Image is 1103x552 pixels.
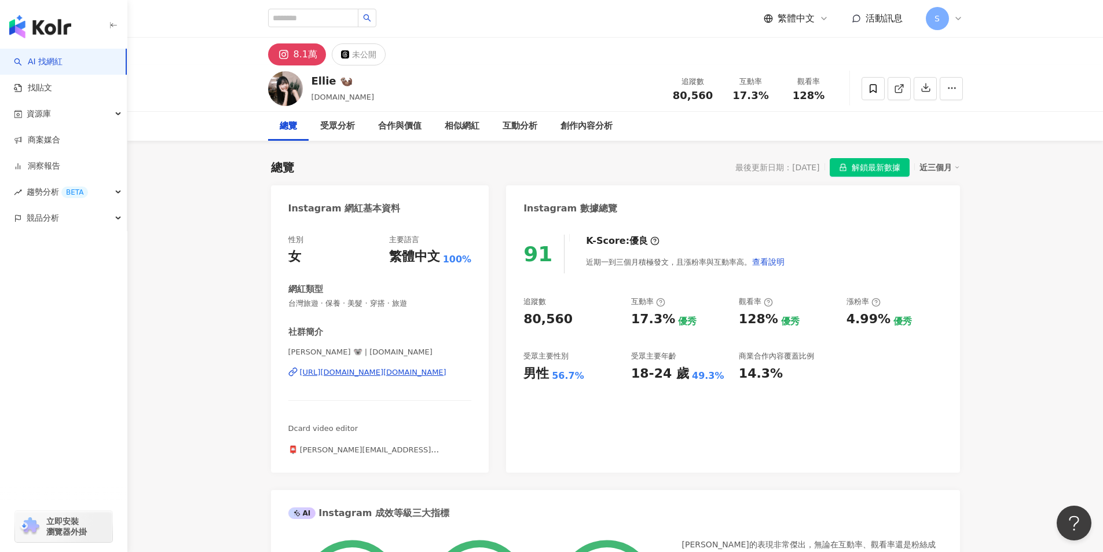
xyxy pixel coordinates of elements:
[523,351,569,361] div: 受眾主要性別
[389,248,440,266] div: 繁體中文
[14,82,52,94] a: 找貼文
[280,119,297,133] div: 總覽
[739,310,778,328] div: 128%
[288,202,401,215] div: Instagram 網紅基本資料
[866,13,903,24] span: 活動訊息
[288,283,323,295] div: 網紅類型
[919,160,960,175] div: 近三個月
[27,101,51,127] span: 資源庫
[288,507,316,519] div: AI
[735,163,819,172] div: 最後更新日期：[DATE]
[787,76,831,87] div: 觀看率
[27,179,88,205] span: 趨勢分析
[268,71,303,106] img: KOL Avatar
[732,90,768,101] span: 17.3%
[793,90,825,101] span: 128%
[692,370,724,382] div: 49.3%
[560,119,613,133] div: 創作內容分析
[523,365,549,383] div: 男性
[671,76,715,87] div: 追蹤數
[586,250,785,273] div: 近期一到三個月積極發文，且漲粉率與互動率高。
[893,315,912,328] div: 優秀
[14,160,60,172] a: 洞察報告
[631,365,689,383] div: 18-24 歲
[839,163,847,171] span: lock
[15,511,112,542] a: chrome extension立即安裝 瀏覽器外掛
[847,310,891,328] div: 4.99%
[288,367,472,378] a: [URL][DOMAIN_NAME][DOMAIN_NAME]
[852,159,900,177] span: 解鎖最新數據
[781,315,800,328] div: 優秀
[268,43,326,65] button: 8.1萬
[14,134,60,146] a: 商案媒合
[363,14,371,22] span: search
[443,253,471,266] span: 100%
[300,367,446,378] div: [URL][DOMAIN_NAME][DOMAIN_NAME]
[288,326,323,338] div: 社群簡介
[629,235,648,247] div: 優良
[586,235,659,247] div: K-Score :
[445,119,479,133] div: 相似網紅
[288,347,472,357] span: [PERSON_NAME] 🐨 | [DOMAIN_NAME]
[46,516,87,537] span: 立即安裝 瀏覽器外掛
[739,365,783,383] div: 14.3%
[27,205,59,231] span: 競品分析
[1057,506,1091,540] iframe: Help Scout Beacon - Open
[312,74,375,88] div: Ellie 🦦
[752,250,785,273] button: 查看說明
[523,297,546,307] div: 追蹤數
[631,351,676,361] div: 受眾主要年齡
[739,351,814,361] div: 商業合作內容覆蓋比例
[271,159,294,176] div: 總覽
[288,235,303,245] div: 性別
[312,93,375,101] span: [DOMAIN_NAME]
[389,235,419,245] div: 主要語言
[14,188,22,196] span: rise
[503,119,537,133] div: 互動分析
[935,12,940,25] span: S
[678,315,697,328] div: 優秀
[288,507,449,520] div: Instagram 成效等級三大指標
[523,310,573,328] div: 80,560
[523,242,552,266] div: 91
[631,297,665,307] div: 互動率
[523,202,617,215] div: Instagram 數據總覽
[378,119,422,133] div: 合作與價值
[288,298,472,309] span: 台灣旅遊 · 保養 · 美髮 · 穿搭 · 旅遊
[352,46,376,63] div: 未公開
[631,310,675,328] div: 17.3%
[294,46,317,63] div: 8.1萬
[9,15,71,38] img: logo
[752,257,785,266] span: 查看說明
[61,187,88,198] div: BETA
[552,370,584,382] div: 56.7%
[288,424,439,465] span: Dcard video editor ⠀⠀⠀⠀⠀⠀⠀⠀⠀⠀⠀ 📮 [PERSON_NAME][EMAIL_ADDRESS][DOMAIN_NAME]
[288,248,301,266] div: 女
[19,517,41,536] img: chrome extension
[14,56,63,68] a: searchAI 找網紅
[332,43,386,65] button: 未公開
[729,76,773,87] div: 互動率
[673,89,713,101] span: 80,560
[847,297,881,307] div: 漲粉率
[739,297,773,307] div: 觀看率
[830,158,910,177] button: 解鎖最新數據
[320,119,355,133] div: 受眾分析
[778,12,815,25] span: 繁體中文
